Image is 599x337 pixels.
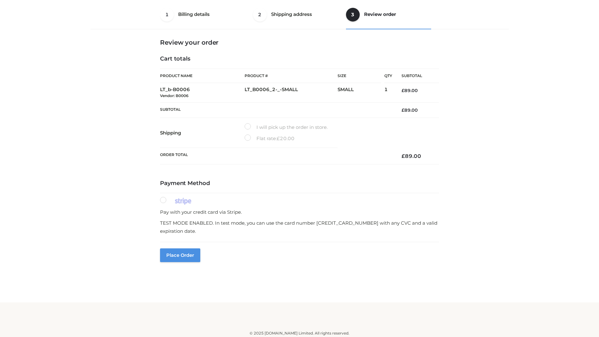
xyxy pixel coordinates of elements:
label: I will pick up the order in store. [245,123,328,131]
h4: Cart totals [160,56,439,62]
th: Product # [245,69,338,83]
h4: Payment Method [160,180,439,187]
label: Flat rate: [245,134,295,143]
td: 1 [384,83,392,103]
bdi: 89.00 [402,88,418,93]
bdi: 89.00 [402,107,418,113]
td: SMALL [338,83,384,103]
small: Vendor: B0006 [160,93,188,98]
h3: Review your order [160,39,439,46]
span: £ [402,88,404,93]
bdi: 20.00 [277,135,295,141]
th: Size [338,69,381,83]
p: TEST MODE ENABLED. In test mode, you can use the card number [CREDIT_CARD_NUMBER] with any CVC an... [160,219,439,235]
div: © 2025 [DOMAIN_NAME] Limited. All rights reserved. [93,330,506,336]
td: LT_b-B0006 [160,83,245,103]
th: Order Total [160,148,392,164]
th: Subtotal [392,69,439,83]
th: Subtotal [160,102,392,118]
bdi: 89.00 [402,153,421,159]
span: £ [402,107,404,113]
button: Place order [160,248,200,262]
th: Qty [384,69,392,83]
th: Product Name [160,69,245,83]
p: Pay with your credit card via Stripe. [160,208,439,216]
th: Shipping [160,118,245,148]
span: £ [402,153,405,159]
span: £ [277,135,280,141]
td: LT_B0006_2-_-SMALL [245,83,338,103]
